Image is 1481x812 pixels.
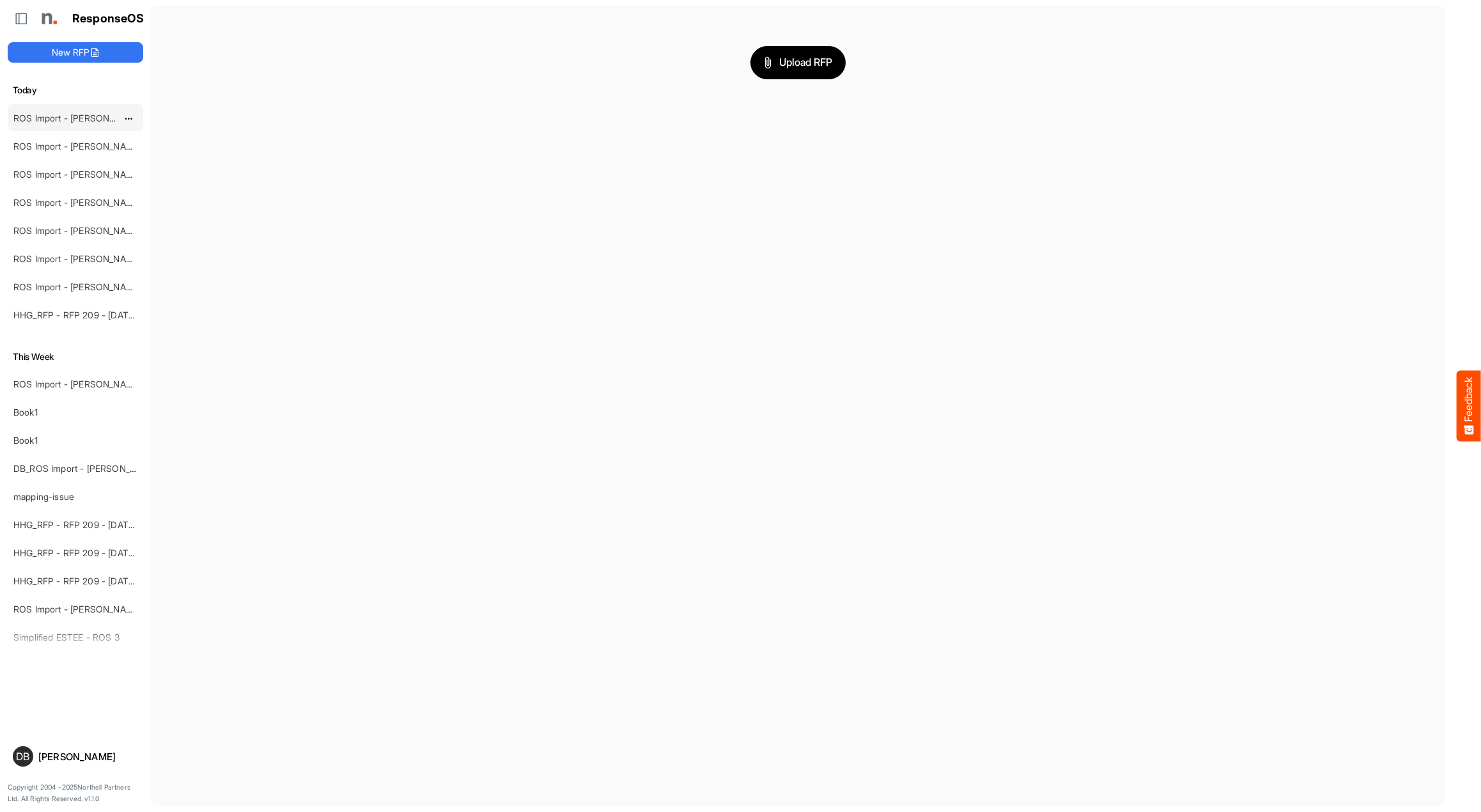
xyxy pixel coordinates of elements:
[35,6,61,31] img: Northell
[13,281,178,292] a: ROS Import - [PERSON_NAME] - ROS 4
[13,169,177,180] a: ROS Import - [PERSON_NAME] - ROS 5
[8,350,143,364] h6: This Week
[13,141,177,152] a: ROS Import - [PERSON_NAME] - ROS 5
[13,604,178,614] a: ROS Import - [PERSON_NAME] - ROS 4
[8,782,143,804] p: Copyright 2004 - 2025 Northell Partners Ltd. All Rights Reserved. v 1.1.0
[13,225,177,236] a: ROS Import - [PERSON_NAME] - ROS 5
[13,547,224,558] a: HHG_RFP - RFP 209 - [DATE] - ROS TEST 3 (LITE)
[8,83,143,97] h6: Today
[13,197,177,208] a: ROS Import - [PERSON_NAME] - ROS 5
[38,752,138,761] div: [PERSON_NAME]
[13,113,177,123] a: ROS Import - [PERSON_NAME] - ROS 5
[16,751,29,761] span: DB
[13,435,38,446] a: Book1
[13,407,38,418] a: Book1
[13,491,74,502] a: mapping-issue
[13,519,224,530] a: HHG_RFP - RFP 209 - [DATE] - ROS TEST 3 (LITE)
[13,253,178,264] a: ROS Import - [PERSON_NAME] - ROS 4
[122,112,135,125] button: dropdownbutton
[13,309,224,320] a: HHG_RFP - RFP 209 - [DATE] - ROS TEST 3 (LITE)
[1457,371,1481,442] button: Feedback
[13,379,199,389] a: ROS Import - [PERSON_NAME] - Final (short)
[13,575,224,586] a: HHG_RFP - RFP 209 - [DATE] - ROS TEST 3 (LITE)
[72,12,144,26] h1: ResponseOS
[13,463,194,474] a: DB_ROS Import - [PERSON_NAME] - ROS 4
[8,42,143,63] button: New RFP
[764,54,833,71] span: Upload RFP
[750,46,846,79] button: Upload RFP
